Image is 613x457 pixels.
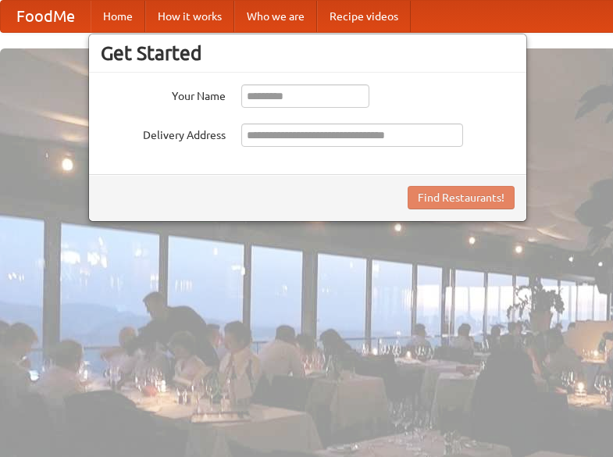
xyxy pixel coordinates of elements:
[101,123,226,143] label: Delivery Address
[91,1,145,32] a: Home
[317,1,411,32] a: Recipe videos
[145,1,234,32] a: How it works
[1,1,91,32] a: FoodMe
[234,1,317,32] a: Who we are
[101,84,226,104] label: Your Name
[408,186,515,209] button: Find Restaurants!
[101,41,515,65] h3: Get Started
